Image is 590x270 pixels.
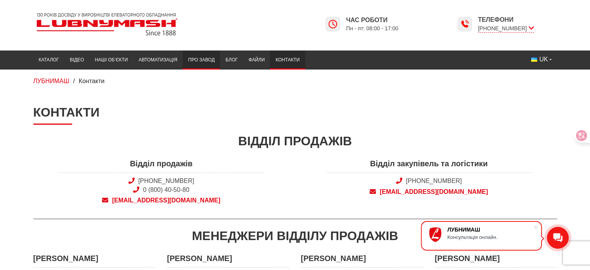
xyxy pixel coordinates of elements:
[33,52,64,68] a: Каталог
[406,178,462,184] a: [PHONE_NUMBER]
[270,52,305,68] a: Контакти
[539,55,548,64] span: UK
[33,105,557,124] h1: Контакти
[326,158,532,173] span: Відділ закупівель та логістики
[167,253,289,268] span: [PERSON_NAME]
[73,78,74,84] span: /
[243,52,270,68] a: Файли
[64,52,89,68] a: Відео
[33,78,69,84] a: ЛУБНИМАШ
[79,78,105,84] span: Контакти
[33,10,181,39] img: Lubnymash
[183,52,220,68] a: Про завод
[531,57,537,62] img: Українська
[59,196,264,205] a: [EMAIL_ADDRESS][DOMAIN_NAME]
[447,226,533,233] div: ЛУБНИМАШ
[143,186,189,193] a: 0 (800) 40-50-80
[435,253,557,268] span: [PERSON_NAME]
[460,19,469,29] img: Lubnymash time icon
[33,132,557,150] div: Відділ продажів
[33,253,156,268] span: [PERSON_NAME]
[301,253,423,268] span: [PERSON_NAME]
[447,234,533,240] div: Консультація онлайн.
[59,158,264,173] span: Відділ продажів
[526,52,557,66] button: UK
[89,52,133,68] a: Наші об’єкти
[220,52,243,68] a: Блог
[478,24,534,33] span: [PHONE_NUMBER]
[346,16,398,24] span: Час роботи
[33,227,557,245] div: Менеджери відділу продажів
[326,188,532,196] a: [EMAIL_ADDRESS][DOMAIN_NAME]
[478,16,534,24] span: Телефони
[133,52,183,68] a: Автоматизація
[328,19,337,29] img: Lubnymash time icon
[138,178,194,184] a: [PHONE_NUMBER]
[346,25,398,32] span: Пн - пт: 08:00 - 17:00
